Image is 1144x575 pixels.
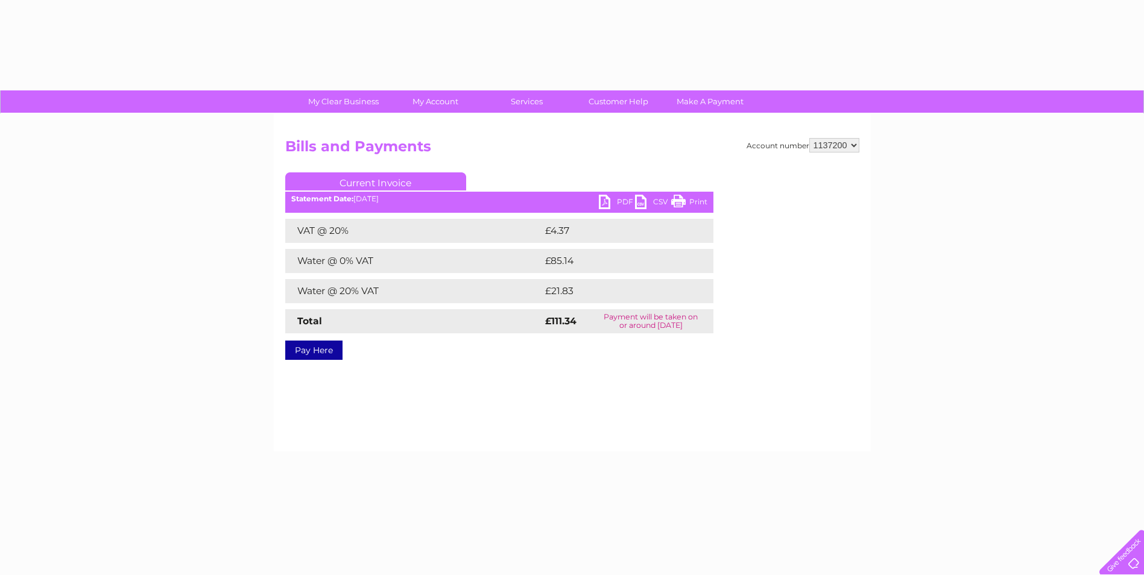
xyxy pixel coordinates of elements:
[589,309,713,333] td: Payment will be taken on or around [DATE]
[660,90,760,113] a: Make A Payment
[542,279,688,303] td: £21.83
[542,249,688,273] td: £85.14
[285,172,466,190] a: Current Invoice
[294,90,393,113] a: My Clear Business
[542,219,685,243] td: £4.37
[569,90,668,113] a: Customer Help
[385,90,485,113] a: My Account
[671,195,707,212] a: Print
[285,249,542,273] td: Water @ 0% VAT
[747,138,859,152] div: Account number
[285,341,343,360] a: Pay Here
[477,90,577,113] a: Services
[297,315,322,327] strong: Total
[291,194,353,203] b: Statement Date:
[545,315,577,327] strong: £111.34
[285,219,542,243] td: VAT @ 20%
[635,195,671,212] a: CSV
[599,195,635,212] a: PDF
[285,138,859,161] h2: Bills and Payments
[285,279,542,303] td: Water @ 20% VAT
[285,195,713,203] div: [DATE]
